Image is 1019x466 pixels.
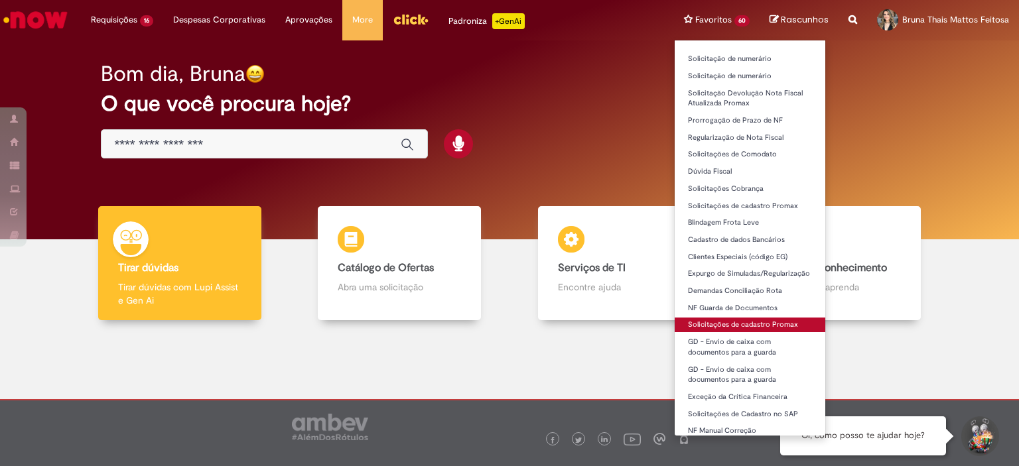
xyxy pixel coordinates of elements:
[778,261,887,274] b: Base de Conhecimento
[781,13,829,26] span: Rascunhos
[902,14,1009,25] span: Bruna Thais Mattos Feitosa
[285,13,332,27] span: Aprovações
[675,215,825,230] a: Blindagem Frota Leve
[675,131,825,145] a: Regularização de Nota Fiscal
[558,280,681,294] p: Encontre ajuda
[91,13,137,27] span: Requisições
[292,414,368,440] img: logo_footer_ambev_rotulo_gray.png
[678,433,690,445] img: logo_footer_naosei.png
[1,7,70,33] img: ServiceNow
[675,266,825,281] a: Expurgo de Simuladas/Regularização
[730,206,950,321] a: Base de Conhecimento Consulte e aprenda
[675,301,825,316] a: NF Guarda de Documentos
[393,9,429,29] img: click_logo_yellow_360x200.png
[245,64,265,84] img: happy-face.png
[675,233,825,247] a: Cadastro de dados Bancários
[70,206,290,321] a: Tirar dúvidas Tirar dúvidas com Lupi Assist e Gen Ai
[448,13,525,29] div: Padroniza
[734,15,750,27] span: 60
[675,335,825,359] a: GD - Envio de caixa com documentos para a guarda
[118,261,178,274] b: Tirar dúvidas
[290,206,510,321] a: Catálogo de Ofertas Abra uma solicitação
[675,407,825,422] a: Solicitações de Cadastro no SAP
[140,15,153,27] span: 16
[675,69,825,84] a: Solicitação de numerário
[675,147,825,162] a: Solicitações de Comodato
[118,280,241,307] p: Tirar dúvidas com Lupi Assist e Gen Ai
[675,284,825,298] a: Demandas Conciliação Rota
[675,113,825,128] a: Prorrogação de Prazo de NF
[101,92,919,115] h2: O que você procura hoje?
[780,416,946,455] div: Oi, como posso te ajudar hoje?
[695,13,732,27] span: Favoritos
[675,424,825,438] a: NF Manual Correção
[101,62,245,86] h2: Bom dia, Bruna
[675,390,825,404] a: Exceção da Crítica Financeira
[770,14,829,27] a: Rascunhos
[558,261,626,274] b: Serviços de TI
[352,13,373,27] span: More
[778,280,901,294] p: Consulte e aprenda
[509,206,730,321] a: Serviços de TI Encontre ajuda
[675,52,825,66] a: Solicitação de numerário
[675,318,825,332] a: Solicitações de cadastro Promax
[675,250,825,264] a: Clientes Especiais (código EG)
[675,182,825,196] a: Solicitações Cobrança
[675,363,825,387] a: GD - Envio de caixa com documentos para a guarda
[959,416,999,456] button: Iniciar Conversa de Suporte
[601,436,608,444] img: logo_footer_linkedin.png
[173,13,265,27] span: Despesas Corporativas
[675,164,825,179] a: Dúvida Fiscal
[492,13,525,29] p: +GenAi
[338,261,434,274] b: Catálogo de Ofertas
[674,40,826,436] ul: Favoritos
[675,86,825,111] a: Solicitação Devolução Nota Fiscal Atualizada Promax
[338,280,461,294] p: Abra uma solicitação
[575,437,582,443] img: logo_footer_twitter.png
[653,433,665,445] img: logo_footer_workplace.png
[624,430,641,447] img: logo_footer_youtube.png
[549,437,556,443] img: logo_footer_facebook.png
[675,199,825,213] a: Solicitações de cadastro Promax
